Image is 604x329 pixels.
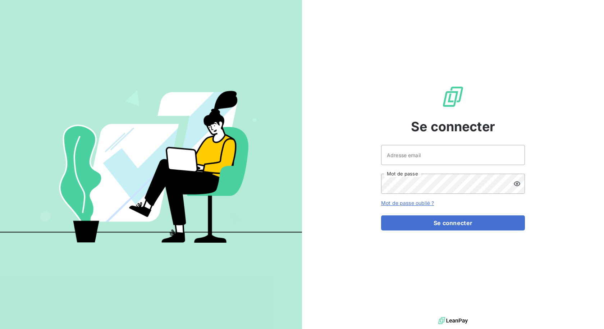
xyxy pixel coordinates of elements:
[441,85,465,108] img: Logo LeanPay
[381,200,434,206] a: Mot de passe oublié ?
[438,315,468,326] img: logo
[381,215,525,230] button: Se connecter
[411,117,495,136] span: Se connecter
[381,145,525,165] input: placeholder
